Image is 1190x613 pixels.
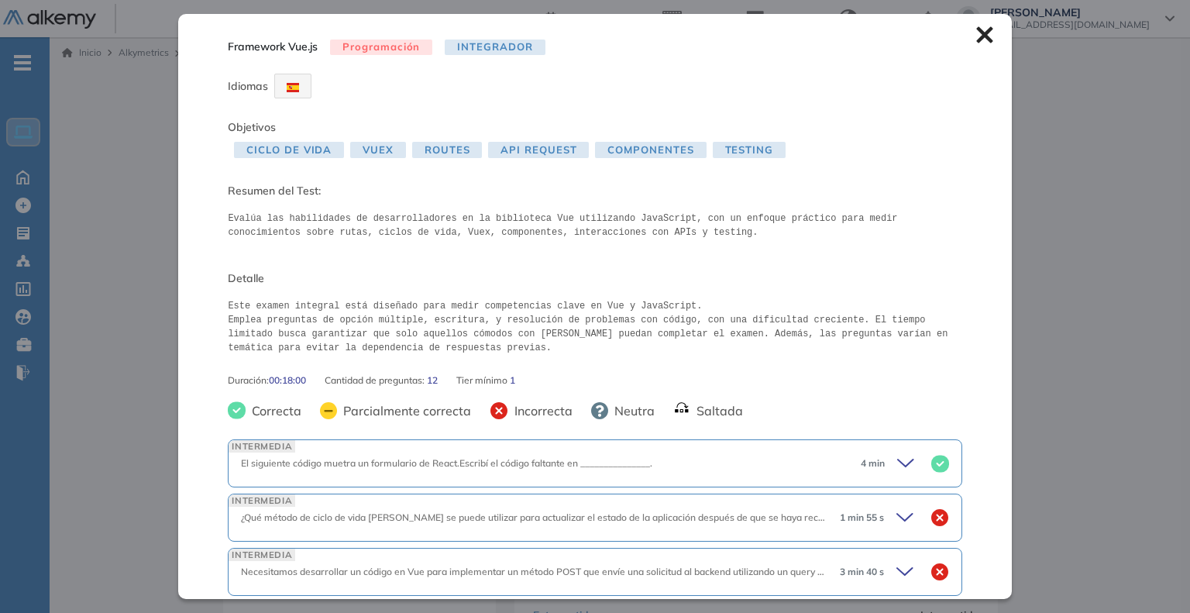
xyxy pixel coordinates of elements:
span: Incorrecta [508,401,573,420]
span: 4 min [861,456,885,470]
span: Objetivos [228,120,276,134]
span: Correcta [246,401,301,420]
pre: Este examen integral está diseñado para medir competencias clave en Vue y JavaScript. Emplea preg... [228,299,961,355]
span: Framework Vue.js [228,39,318,55]
span: INTERMEDIA [229,549,295,560]
span: INTERMEDIA [229,440,295,452]
span: 12 [427,374,438,387]
span: Saltada [690,401,743,420]
pre: Evalúa las habilidades de desarrolladores en la biblioteca Vue utilizando JavaScript, con un enfo... [228,212,961,239]
span: 3 min 40 s [840,565,884,579]
span: Testing [713,142,786,158]
span: Parcialmente correcta [337,401,471,420]
span: INTERMEDIA [229,494,295,506]
span: Cantidad de preguntas: [325,374,427,387]
span: Neutra [608,401,655,420]
span: Integrador [445,40,545,56]
span: 00:18:00 [269,374,306,387]
span: Resumen del Test: [228,183,961,199]
span: Duración : [228,374,269,387]
span: Idiomas [228,79,268,93]
span: Detalle [228,270,961,287]
span: El siguiente código muetra un formulario de React.Escribí el código faltante en _______________. [241,457,652,469]
img: ESP [287,83,299,92]
span: Api Request [488,142,589,158]
span: 1 min 55 s [840,511,884,525]
span: Componentes [595,142,706,158]
span: Tier mínimo [456,374,510,387]
span: Ciclo de Vida [234,142,344,158]
span: Programación [330,40,432,56]
span: 1 [510,374,515,387]
span: Vuex [350,142,406,158]
span: Routes [412,142,482,158]
span: ¿Qué método de ciclo de vida [PERSON_NAME] se puede utilizar para actualizar el estado de la apli... [241,511,1003,523]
